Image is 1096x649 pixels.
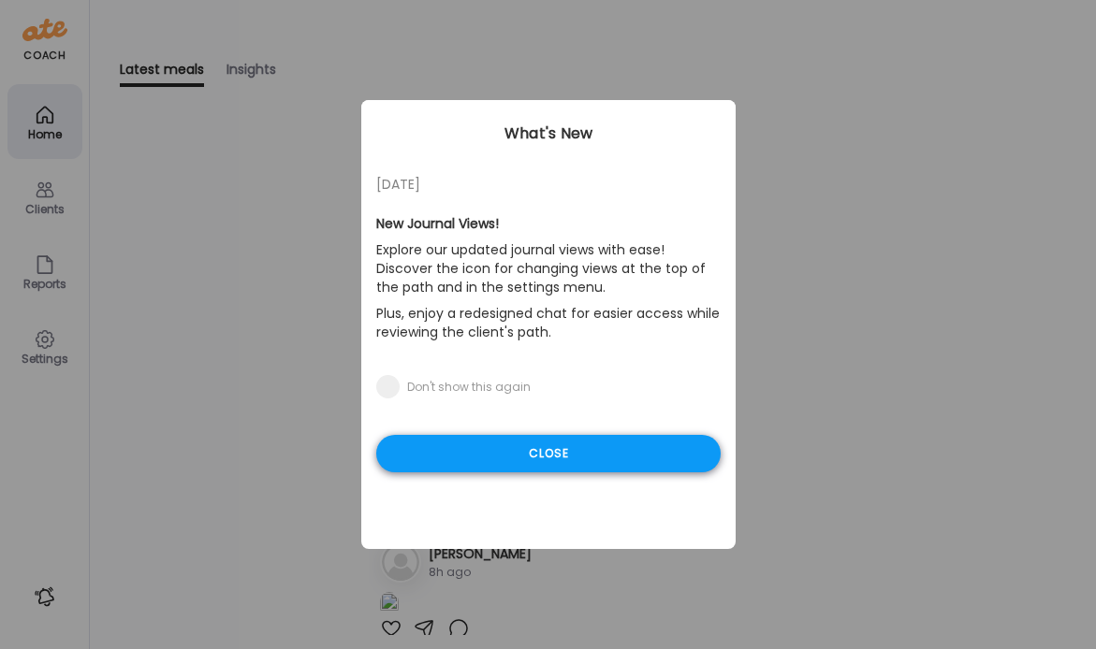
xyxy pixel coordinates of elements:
div: [DATE] [376,173,721,195]
div: What's New [361,123,736,145]
b: New Journal Views! [376,214,499,233]
p: Plus, enjoy a redesigned chat for easier access while reviewing the client's path. [376,300,721,345]
div: Close [376,435,721,472]
p: Explore our updated journal views with ease! Discover the icon for changing views at the top of t... [376,237,721,300]
div: Don't show this again [407,380,531,395]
